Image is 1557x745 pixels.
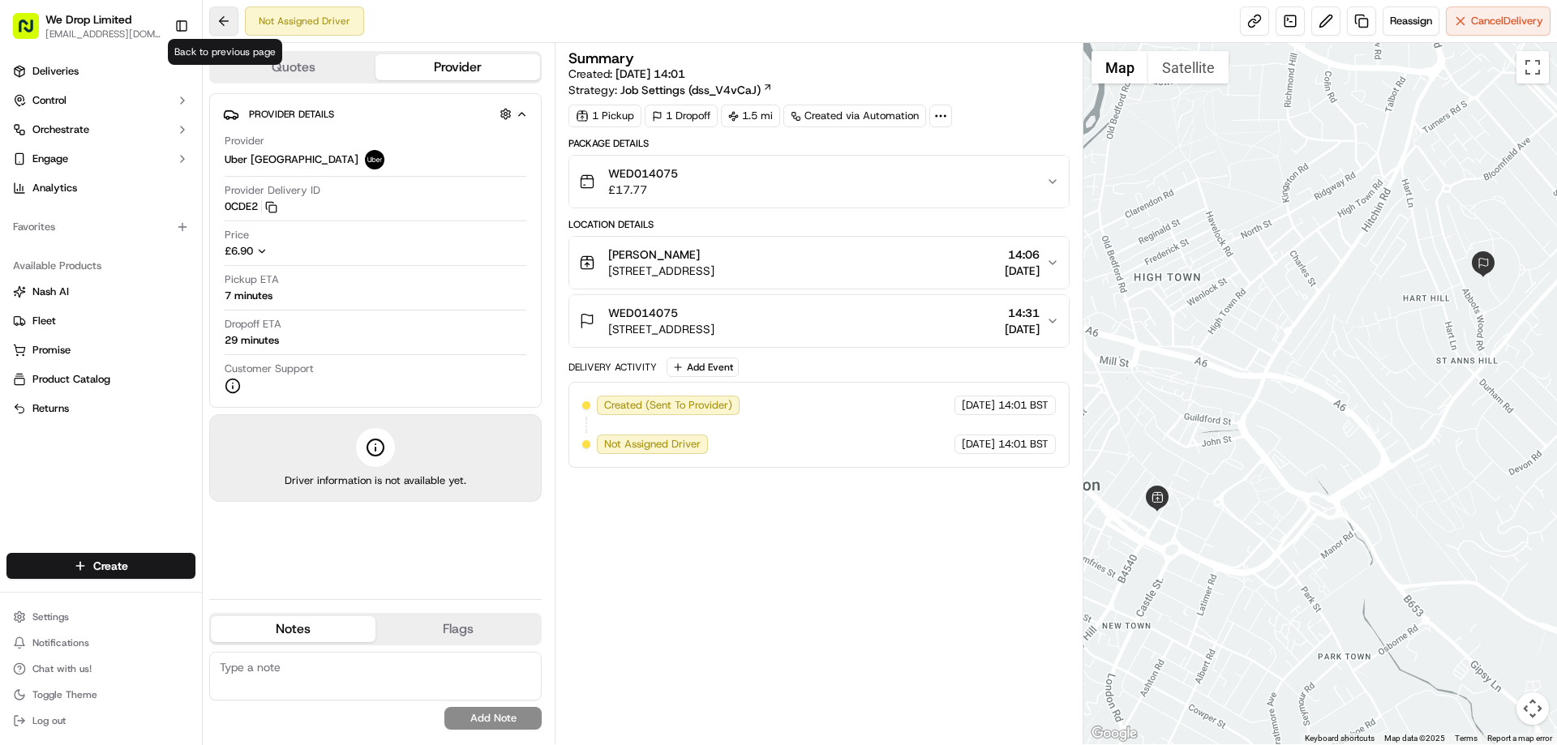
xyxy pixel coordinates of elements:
[620,82,773,98] a: Job Settings (dss_V4vCaJ)
[604,398,732,413] span: Created (Sent To Provider)
[667,358,739,377] button: Add Event
[50,295,131,308] span: [PERSON_NAME]
[568,137,1069,150] div: Package Details
[10,356,131,385] a: 📗Knowledge Base
[604,437,701,452] span: Not Assigned Driver
[1148,51,1229,83] button: Show satellite imagery
[1005,263,1040,279] span: [DATE]
[6,396,195,422] button: Returns
[1005,305,1040,321] span: 14:31
[616,66,685,81] span: [DATE] 14:01
[16,364,29,377] div: 📗
[32,181,77,195] span: Analytics
[225,244,367,259] button: £6.90
[50,251,215,264] span: [PERSON_NAME] [PERSON_NAME]
[32,372,110,387] span: Product Catalog
[1390,14,1432,28] span: Reassign
[211,54,375,80] button: Quotes
[13,314,189,328] a: Fleet
[6,279,195,305] button: Nash AI
[131,356,267,385] a: 💻API Documentation
[32,93,66,108] span: Control
[32,122,89,137] span: Orchestrate
[783,105,926,127] a: Created via Automation
[962,437,995,452] span: [DATE]
[1305,733,1375,744] button: Keyboard shortcuts
[32,285,69,299] span: Nash AI
[225,333,279,348] div: 29 minutes
[32,401,69,416] span: Returns
[16,65,295,91] p: Welcome 👋
[1516,692,1549,725] button: Map camera controls
[6,606,195,628] button: Settings
[161,402,196,414] span: Pylon
[32,252,45,265] img: 1736555255976-a54dd68f-1ca7-489b-9aae-adbdc363a1c4
[73,171,223,184] div: We're available if you need us!
[569,295,1068,347] button: WED014075[STREET_ADDRESS]14:31[DATE]
[225,362,314,376] span: Customer Support
[32,714,66,727] span: Log out
[6,632,195,654] button: Notifications
[223,101,528,127] button: Provider Details
[13,401,189,416] a: Returns
[225,199,277,214] button: 0CDE2
[73,155,266,171] div: Start new chat
[6,88,195,113] button: Control
[32,688,97,701] span: Toggle Theme
[568,51,634,66] h3: Summary
[645,105,718,127] div: 1 Dropoff
[45,28,161,41] span: [EMAIL_ADDRESS][DOMAIN_NAME]
[13,343,189,358] a: Promise
[1005,246,1040,263] span: 14:06
[6,553,195,579] button: Create
[568,218,1069,231] div: Location Details
[114,401,196,414] a: Powered byPylon
[16,211,109,224] div: Past conversations
[1383,6,1439,36] button: Reassign
[6,58,195,84] a: Deliveries
[6,657,195,680] button: Chat with us!
[168,39,282,65] div: Back to previous page
[365,150,384,169] img: uber-new-logo.jpeg
[225,183,320,198] span: Provider Delivery ID
[6,146,195,172] button: Engage
[608,182,678,198] span: £17.77
[568,66,685,82] span: Created:
[137,364,150,377] div: 💻
[608,246,700,263] span: [PERSON_NAME]
[620,82,761,98] span: Job Settings (dss_V4vCaJ)
[6,117,195,143] button: Orchestrate
[608,165,678,182] span: WED014075
[568,361,657,374] div: Delivery Activity
[6,6,168,45] button: We Drop Limited[EMAIL_ADDRESS][DOMAIN_NAME]
[276,160,295,179] button: Start new chat
[16,155,45,184] img: 1736555255976-a54dd68f-1ca7-489b-9aae-adbdc363a1c4
[153,362,260,379] span: API Documentation
[32,64,79,79] span: Deliveries
[93,558,128,574] span: Create
[6,175,195,201] a: Analytics
[225,134,264,148] span: Provider
[1487,734,1552,743] a: Report a map error
[285,473,466,488] span: Driver information is not available yet.
[1087,723,1141,744] img: Google
[249,108,334,121] span: Provider Details
[32,610,69,623] span: Settings
[32,636,89,649] span: Notifications
[144,295,177,308] span: [DATE]
[569,156,1068,208] button: WED014075£17.77
[225,228,249,242] span: Price
[32,343,71,358] span: Promise
[721,105,780,127] div: 1.5 mi
[16,236,42,262] img: Dianne Alexi Soriano
[225,272,279,287] span: Pickup ETA
[1005,321,1040,337] span: [DATE]
[6,337,195,363] button: Promise
[6,709,195,732] button: Log out
[135,295,140,308] span: •
[225,317,281,332] span: Dropoff ETA
[32,296,45,309] img: 1736555255976-a54dd68f-1ca7-489b-9aae-adbdc363a1c4
[608,321,714,337] span: [STREET_ADDRESS]
[13,372,189,387] a: Product Catalog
